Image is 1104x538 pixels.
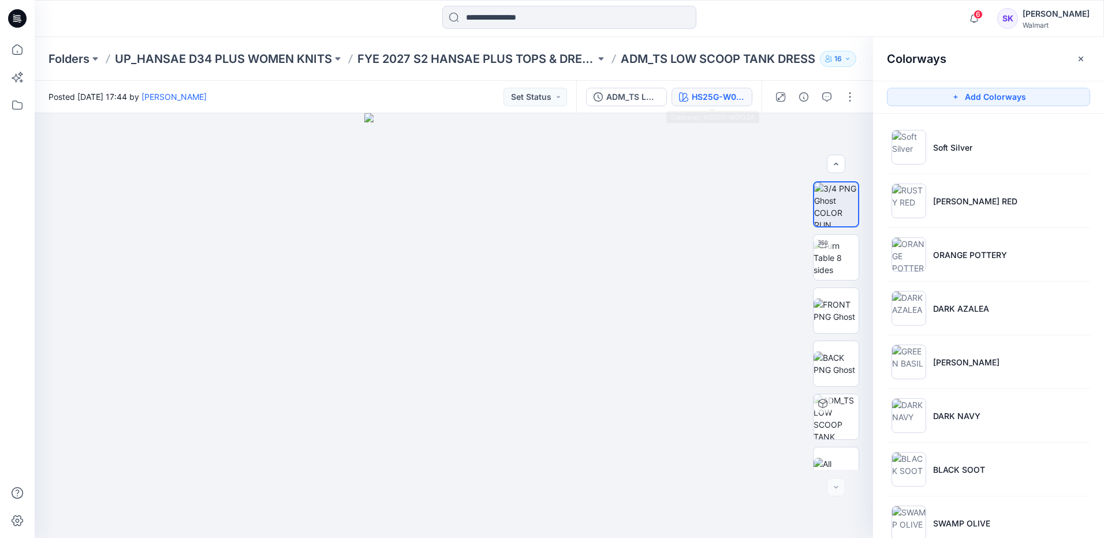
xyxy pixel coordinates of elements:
[814,394,859,439] img: ADM_TS LOW SCOOP TANK DRESS HS25G-W0132A
[933,356,999,368] p: [PERSON_NAME]
[621,51,815,67] p: ADM_TS LOW SCOOP TANK DRESS
[997,8,1018,29] div: SK
[892,130,926,165] img: Soft Silver
[820,51,856,67] button: 16
[892,184,926,218] img: RUSTY RED
[814,298,859,323] img: FRONT PNG Ghost
[974,10,983,19] span: 6
[364,113,543,538] img: eyJhbGciOiJIUzI1NiIsImtpZCI6IjAiLCJzbHQiOiJzZXMiLCJ0eXAiOiJKV1QifQ.eyJkYXRhIjp7InR5cGUiOiJzdG9yYW...
[672,88,752,106] button: HS25G-W0132A
[892,345,926,379] img: GREEN BASIL
[834,53,842,65] p: 16
[892,452,926,487] img: BLACK SOOT
[49,91,207,103] span: Posted [DATE] 17:44 by
[49,51,89,67] a: Folders
[814,182,858,226] img: 3/4 PNG Ghost COLOR RUN
[892,291,926,326] img: DARK AZALEA
[1023,7,1090,21] div: [PERSON_NAME]
[933,410,980,422] p: DARK NAVY
[357,51,595,67] a: FYE 2027 S2 HANSAE PLUS TOPS & DRESSES
[141,92,207,102] a: [PERSON_NAME]
[933,141,972,154] p: Soft Silver
[933,517,990,529] p: SWAMP OLIVE
[933,464,985,476] p: BLACK SOOT
[606,91,659,103] div: ADM_TS LOW SCOOP TANK DRESS
[892,237,926,272] img: ORANGE POTTERY
[933,302,989,315] p: DARK AZALEA
[887,88,1090,106] button: Add Colorways
[887,52,946,66] h2: Colorways
[115,51,332,67] a: UP_HANSAE D34 PLUS WOMEN KNITS
[692,91,745,103] div: HS25G-W0132A
[814,240,859,276] img: Turn Table 8 sides
[1023,21,1090,29] div: Walmart
[933,249,1007,261] p: ORANGE POTTERY
[586,88,667,106] button: ADM_TS LOW SCOOP TANK DRESS
[892,398,926,433] img: DARK NAVY
[814,458,859,482] img: All colorways
[933,195,1017,207] p: [PERSON_NAME] RED
[795,88,813,106] button: Details
[814,352,859,376] img: BACK PNG Ghost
